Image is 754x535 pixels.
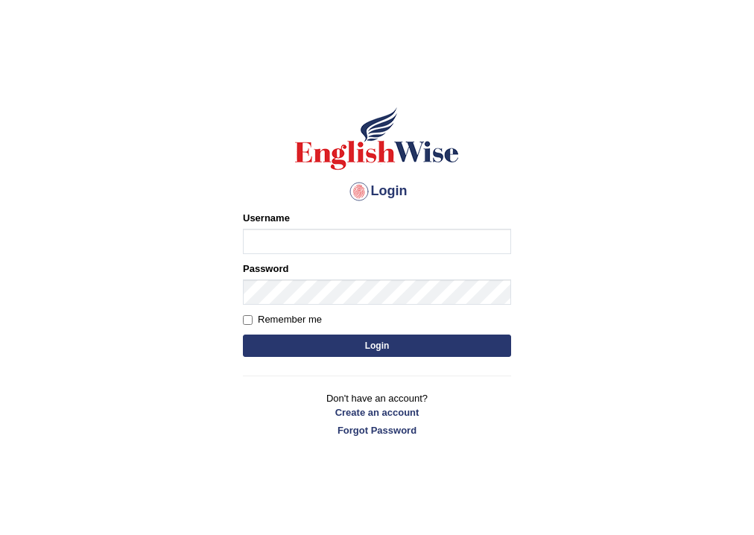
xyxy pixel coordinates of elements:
[243,335,511,357] button: Login
[243,423,511,437] a: Forgot Password
[292,105,462,172] img: Logo of English Wise sign in for intelligent practice with AI
[243,315,253,325] input: Remember me
[243,405,511,420] a: Create an account
[243,211,290,225] label: Username
[243,391,511,437] p: Don't have an account?
[243,262,288,276] label: Password
[243,312,322,327] label: Remember me
[243,180,511,203] h4: Login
